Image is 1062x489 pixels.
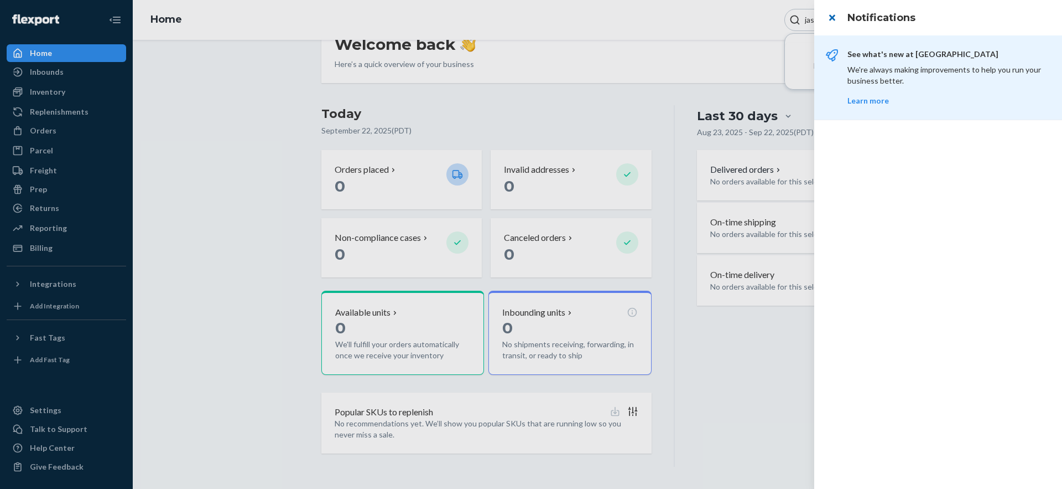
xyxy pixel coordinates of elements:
[26,8,49,18] span: Chat
[847,64,1049,86] p: We're always making improvements to help you run your business better.
[847,11,1049,25] h3: Notifications
[821,7,843,29] button: close
[847,49,1049,60] p: See what's new at [GEOGRAPHIC_DATA]
[847,96,889,105] a: Learn more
